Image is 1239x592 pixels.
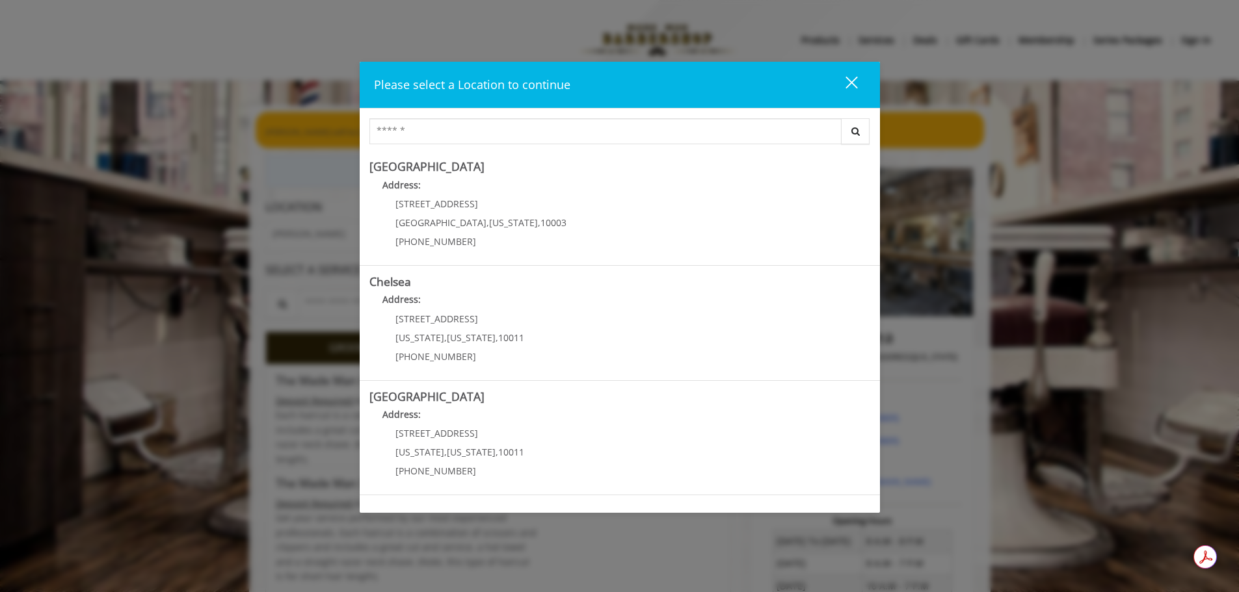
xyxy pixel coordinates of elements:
span: [US_STATE] [447,331,496,344]
button: close dialog [821,71,866,98]
span: [PHONE_NUMBER] [395,465,476,477]
span: [STREET_ADDRESS] [395,313,478,325]
b: Address: [382,293,421,305]
span: [US_STATE] [447,446,496,458]
span: [STREET_ADDRESS] [395,427,478,439]
span: , [496,446,498,458]
span: [PHONE_NUMBER] [395,350,476,363]
span: [PHONE_NUMBER] [395,235,476,248]
b: Flatiron [369,503,410,519]
span: , [538,216,540,229]
span: [US_STATE] [395,331,444,344]
i: Search button [848,127,863,136]
input: Search Center [369,118,842,144]
div: Center Select [369,118,870,151]
b: Chelsea [369,274,411,289]
b: [GEOGRAPHIC_DATA] [369,159,485,174]
div: close dialog [831,75,857,95]
span: [GEOGRAPHIC_DATA] [395,216,486,229]
b: Address: [382,408,421,420]
span: [US_STATE] [489,216,538,229]
span: , [444,446,447,458]
b: [GEOGRAPHIC_DATA] [369,389,485,404]
span: 10003 [540,216,566,229]
span: 10011 [498,331,524,344]
span: , [444,331,447,344]
span: 10011 [498,446,524,458]
span: [US_STATE] [395,446,444,458]
span: , [496,331,498,344]
span: [STREET_ADDRESS] [395,198,478,210]
span: Please select a Location to continue [374,77,570,92]
span: , [486,216,489,229]
b: Address: [382,179,421,191]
